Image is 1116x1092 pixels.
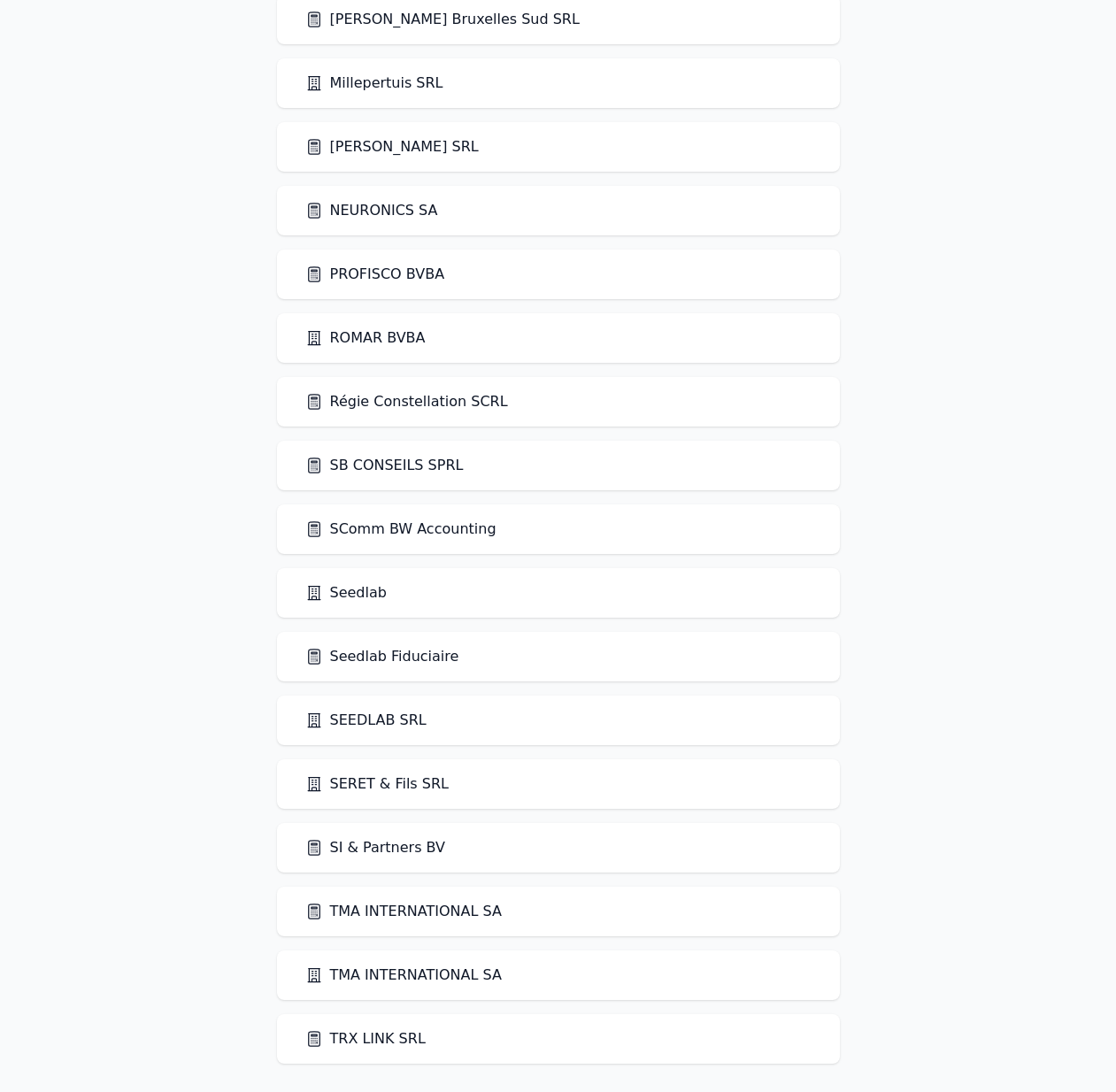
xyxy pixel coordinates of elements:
a: Seedlab [305,582,387,604]
a: SEEDLAB SRL [305,710,427,731]
a: TMA INTERNATIONAL SA [305,965,502,986]
a: Millepertuis SRL [305,73,443,94]
a: NEURONICS SA [305,200,438,221]
a: SB CONSEILS SPRL [305,455,464,476]
a: ROMAR BVBA [305,327,426,349]
a: [PERSON_NAME] SRL [305,136,479,158]
a: [PERSON_NAME] Bruxelles Sud SRL [305,9,580,30]
a: PROFISCO BVBA [305,264,445,285]
a: Régie Constellation SCRL [305,391,508,412]
a: TMA INTERNATIONAL SA [305,901,502,922]
a: SComm BW Accounting [305,519,496,540]
a: SI & Partners BV [305,837,446,858]
a: Seedlab Fiduciaire [305,646,459,667]
a: SERET & Fils SRL [305,773,449,795]
a: TRX LINK SRL [305,1028,426,1050]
